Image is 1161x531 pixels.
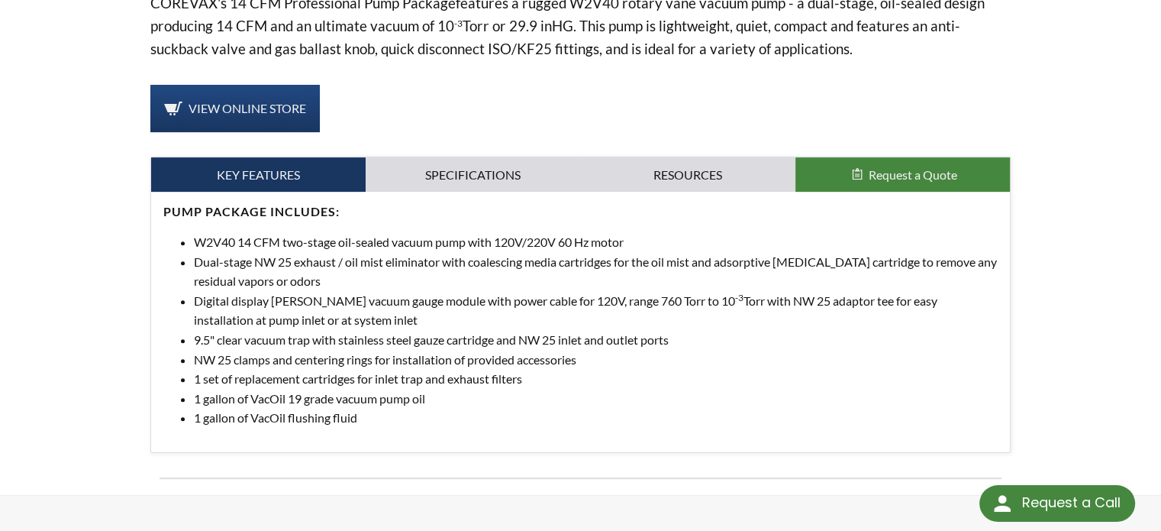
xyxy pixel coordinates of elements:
li: 1 gallon of VacOil flushing fluid [194,408,998,428]
a: Specifications [366,157,580,193]
img: round button [990,491,1014,516]
li: Dual-stage NW 25 exhaust / oil mist eliminator with coalescing media cartridges for the oil mist ... [194,252,998,291]
button: Request a Quote [795,157,1010,193]
a: View Online Store [150,85,320,132]
div: Request a Call [979,485,1135,522]
a: Key Features [151,157,366,193]
li: NW 25 clamps and centering rings for installation of provided accessories [194,350,998,370]
li: W2V40 14 CFM two-stage oil-sealed vacuum pump with 120V/220V 60 Hz motor [194,232,998,252]
li: 1 set of replacement cartridges for inlet trap and exhaust filters [194,369,998,389]
sup: -3 [735,292,743,303]
li: Digital display [PERSON_NAME] vacuum gauge module with power cable for 120V, range 760 Torr to 10... [194,291,998,330]
span: Request a Quote [869,167,957,182]
sup: -3 [454,18,463,29]
span: View Online Store [189,101,306,115]
li: 9.5" clear vacuum trap with stainless steel gauze cartridge and NW 25 inlet and outlet ports [194,330,998,350]
a: Resources [581,157,795,193]
h4: PUMP PACKAGE INCLUDES: [163,204,998,220]
div: Request a Call [1021,485,1120,520]
li: 1 gallon of VacOil 19 grade vacuum pump oil [194,389,998,409]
